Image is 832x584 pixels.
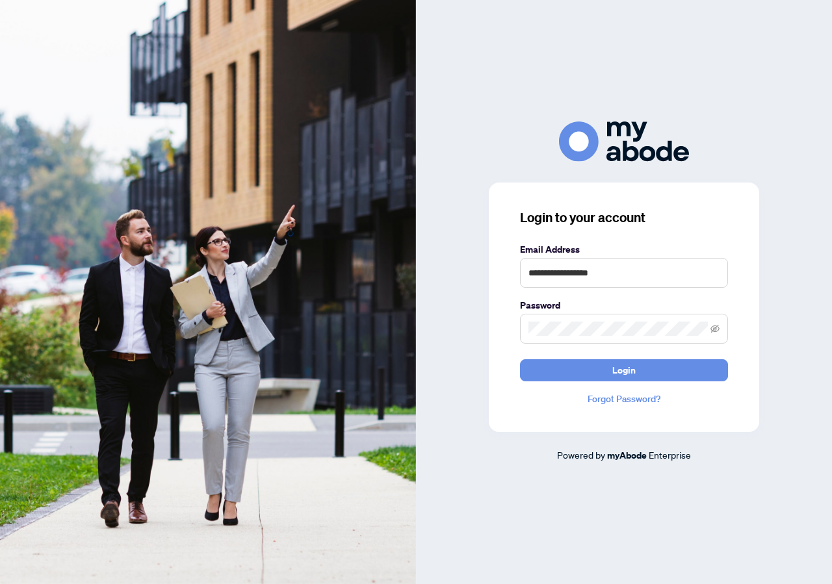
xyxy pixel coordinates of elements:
span: Powered by [557,449,605,461]
span: Enterprise [649,449,691,461]
h3: Login to your account [520,209,728,227]
label: Password [520,298,728,312]
a: Forgot Password? [520,392,728,406]
span: Login [612,360,636,381]
a: myAbode [607,448,647,463]
img: ma-logo [559,121,689,161]
span: eye-invisible [710,324,720,333]
label: Email Address [520,242,728,257]
button: Login [520,359,728,381]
